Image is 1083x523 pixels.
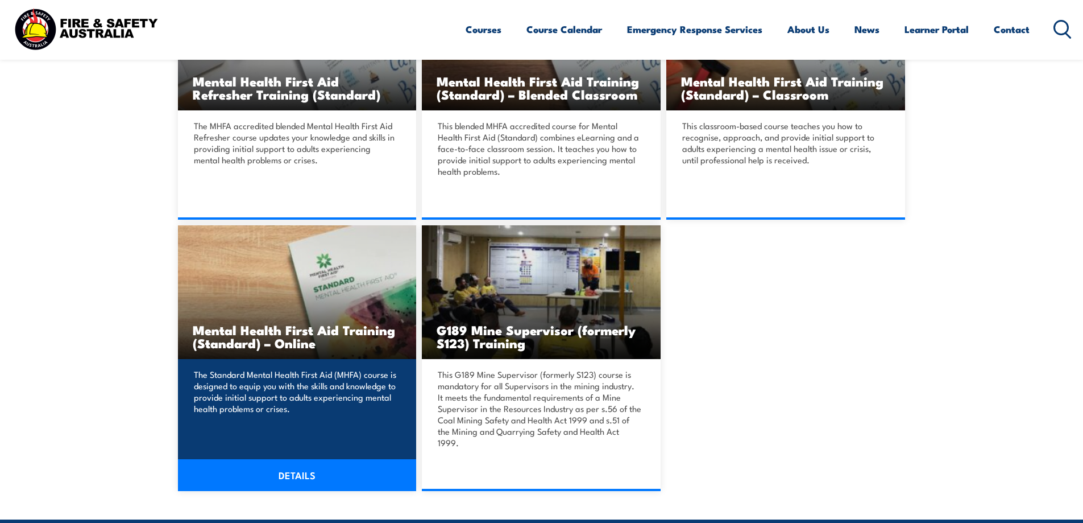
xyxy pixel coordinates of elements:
img: Mental Health First Aid Training (Standard) – Online (2) [178,225,417,359]
h3: G189 Mine Supervisor (formerly S123) Training [437,323,646,349]
a: Contact [994,14,1030,44]
a: Learner Portal [904,14,969,44]
a: News [854,14,879,44]
a: Course Calendar [526,14,602,44]
p: This blended MHFA accredited course for Mental Health First Aid (Standard) combines eLearning and... [438,120,641,177]
a: Mental Health First Aid Training (Standard) – Online [178,225,417,359]
a: Emergency Response Services [627,14,762,44]
h3: Mental Health First Aid Training (Standard) – Classroom [681,75,890,101]
p: The Standard Mental Health First Aid (MHFA) course is designed to equip you with the skills and k... [194,369,397,414]
a: G189 Mine Supervisor (formerly S123) Training [422,225,661,359]
a: Courses [466,14,501,44]
a: About Us [787,14,829,44]
h3: Mental Health First Aid Refresher Training (Standard) [193,75,402,101]
img: Standard 11 Generic Coal Mine Induction (Surface) TRAINING (1) [422,225,661,359]
h3: Mental Health First Aid Training (Standard) – Blended Classroom [437,75,646,101]
p: This G189 Mine Supervisor (formerly S123) course is mandatory for all Supervisors in the mining i... [438,369,641,448]
p: The MHFA accredited blended Mental Health First Aid Refresher course updates your knowledge and s... [194,120,397,166]
a: DETAILS [178,459,417,491]
p: This classroom-based course teaches you how to recognise, approach, and provide initial support t... [682,120,886,166]
h3: Mental Health First Aid Training (Standard) – Online [193,323,402,349]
